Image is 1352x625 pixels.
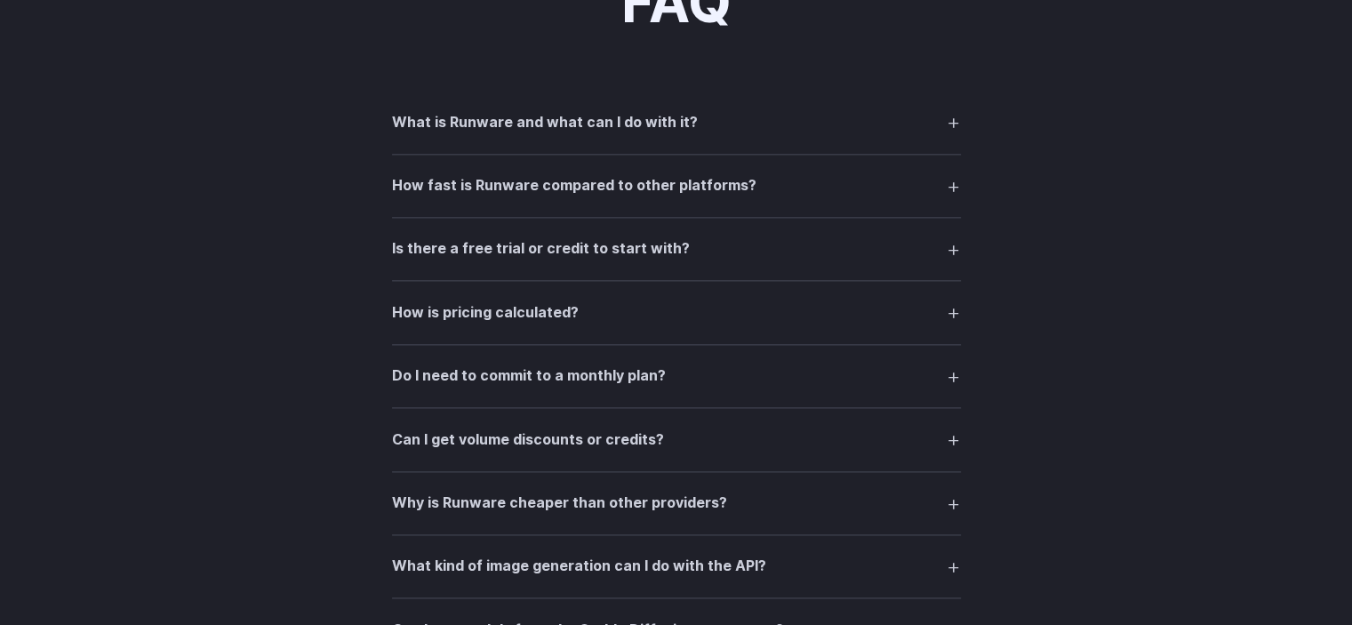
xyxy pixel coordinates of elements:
[392,492,727,515] h3: Why is Runware cheaper than other providers?
[392,549,961,583] summary: What kind of image generation can I do with the API?
[392,295,961,329] summary: How is pricing calculated?
[392,232,961,266] summary: Is there a free trial or credit to start with?
[392,422,961,456] summary: Can I get volume discounts or credits?
[392,359,961,393] summary: Do I need to commit to a monthly plan?
[392,365,666,388] h3: Do I need to commit to a monthly plan?
[392,174,756,197] h3: How fast is Runware compared to other platforms?
[392,237,690,260] h3: Is there a free trial or credit to start with?
[392,301,579,325] h3: How is pricing calculated?
[392,429,664,452] h3: Can I get volume discounts or credits?
[392,486,961,520] summary: Why is Runware cheaper than other providers?
[392,555,766,578] h3: What kind of image generation can I do with the API?
[392,169,961,203] summary: How fast is Runware compared to other platforms?
[392,111,698,134] h3: What is Runware and what can I do with it?
[392,105,961,139] summary: What is Runware and what can I do with it?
